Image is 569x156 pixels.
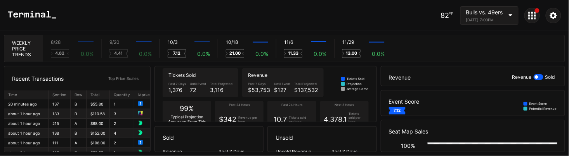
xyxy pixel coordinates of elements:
div: about 2 hours ago [8,150,44,155]
div: Unsold Revenue [276,149,331,154]
div: about 1 hour ago [8,131,44,135]
td: B [71,99,87,109]
text: 4.41 [114,50,123,56]
div: 0.0 % [372,50,385,57]
th: Time [4,90,49,99]
div: 20 minutes ago [8,102,44,106]
div: [DATE] 7:00PM [466,17,503,22]
div: Total Projected [210,82,232,86]
div: Event Score [389,98,420,105]
div: Past 7 Days [219,149,256,154]
div: Total Projected [294,82,318,86]
th: Section [49,90,71,99]
text: 7.12 [394,108,401,113]
div: 0.0 % [197,50,210,57]
img: 66534caa8425c4114717.png [138,111,143,116]
div: Past 7 Days [331,149,369,154]
div: Tickets Sold [168,72,232,78]
td: 4 [110,128,134,138]
div: about 1 hour ago [8,111,44,116]
div: ℉ [449,11,453,16]
text: 11.33 [288,50,298,56]
div: 4,378.1 [324,115,347,123]
div: Sold [545,74,555,80]
td: B [71,109,87,119]
div: Revenue per hour [238,116,260,123]
div: 11/29 [342,39,354,45]
td: $55.80 [87,99,110,109]
div: Until Event [190,82,206,86]
text: 4.62 [56,50,65,56]
div: $127 [274,87,290,93]
td: 215 [49,119,71,128]
img: 7c694e75740273bc7910.png [138,150,143,154]
div: Typical Projection Accuracy From This Point [167,114,207,128]
div: Revenue [248,72,318,78]
th: Total [87,90,110,99]
div: Revenue [381,66,565,88]
td: 1 [110,99,134,109]
div: 0.0 % [255,50,268,57]
text: 7.12 [173,50,180,56]
img: 7c694e75740273bc7910.png [138,130,143,135]
td: A [71,119,87,128]
div: Seat Map Sales [381,120,565,142]
div: Revenue [512,74,532,80]
div: Projection [347,82,362,86]
div: 100% [401,142,415,149]
td: $198.00 [87,138,110,148]
div: Past 7 Days [248,82,270,86]
div: Potential Revenue [529,107,557,111]
div: 72 [190,87,206,93]
img: 45974bcc7eb787447536.png [138,101,143,106]
div: 1,376 [168,87,186,93]
div: Past 24 Hours [219,103,260,108]
div: Tickets sold per hour [349,112,365,123]
div: 0.0 % [81,50,94,57]
div: Sold [155,127,263,149]
th: Row [71,90,87,99]
div: Average Game [347,87,369,91]
div: 99% [180,104,194,113]
th: Quantity [110,90,134,99]
td: 111 [49,138,71,148]
div: 10.7 [274,115,287,123]
div: Tickets sold per hour [289,116,310,123]
div: Event Score [529,102,547,106]
div: Next 3 Hours [324,103,365,108]
td: 2 [110,119,134,128]
td: 2 [110,138,134,148]
div: Top Price Scales [104,74,142,83]
div: 82 [441,11,453,19]
div: 9/20 [109,39,120,45]
div: Unsold [268,127,376,149]
text: 13.00 [346,50,357,56]
div: $137,532 [294,87,318,93]
div: 10/18 [226,39,238,45]
div: $342 [219,115,236,123]
td: $152.00 [87,128,110,138]
th: Marketplace [134,90,166,99]
div: Past 24 Hours [271,103,312,108]
div: Weekly Price Trends [4,35,43,62]
div: Until Event [274,82,290,86]
td: $110.58 [87,109,110,119]
div: about 1 hour ago [8,140,44,145]
div: Recent Transactions [12,75,64,82]
td: 133 [49,109,71,119]
div: Tickets Sold [347,77,365,81]
td: 137 [49,99,71,109]
img: 45974bcc7eb787447536.png [138,140,143,145]
div: 8/28 [51,39,61,45]
td: B [71,128,87,138]
div: Past 7 Days [168,82,186,86]
div: about 1 hour ago [8,121,44,126]
td: $68.00 [87,119,110,128]
div: 0.0 % [314,50,326,57]
div: Revenue [163,149,219,154]
div: Bulls vs. 49ers [466,9,503,16]
div: $53,753 [248,87,270,93]
img: 7c694e75740273bc7910.png [138,121,143,125]
text: 21.00 [229,50,241,56]
div: 0.0 % [139,50,152,57]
